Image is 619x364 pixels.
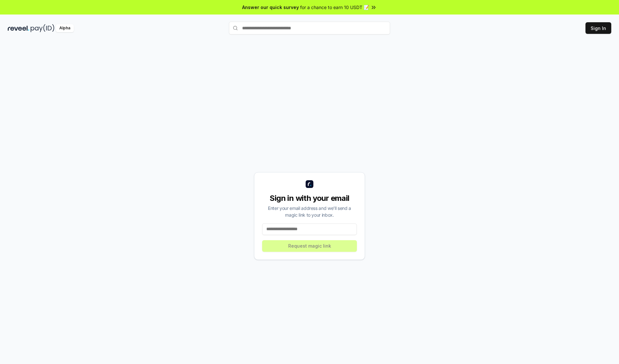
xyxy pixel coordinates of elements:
span: for a chance to earn 10 USDT 📝 [300,4,369,11]
img: logo_small [306,180,313,188]
span: Answer our quick survey [242,4,299,11]
div: Alpha [56,24,74,32]
img: reveel_dark [8,24,29,32]
button: Sign In [585,22,611,34]
div: Sign in with your email [262,193,357,203]
div: Enter your email address and we’ll send a magic link to your inbox. [262,205,357,218]
img: pay_id [31,24,54,32]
